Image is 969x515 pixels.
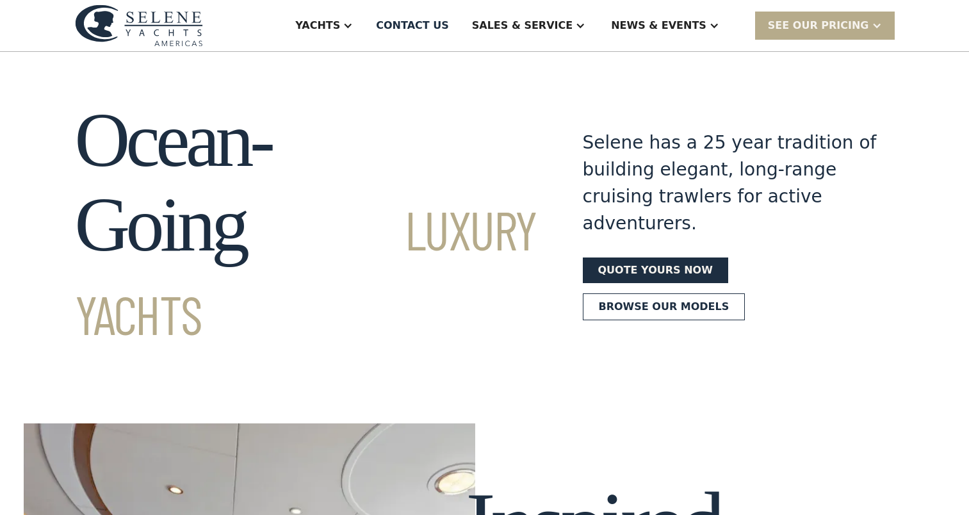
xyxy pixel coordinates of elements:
[583,293,745,320] a: Browse our models
[376,18,449,33] div: Contact US
[583,129,877,237] div: Selene has a 25 year tradition of building elegant, long-range cruising trawlers for active adven...
[295,18,340,33] div: Yachts
[472,18,573,33] div: Sales & Service
[755,12,895,39] div: SEE Our Pricing
[75,4,203,46] img: logo
[611,18,706,33] div: News & EVENTS
[75,197,537,346] span: Luxury Yachts
[583,257,728,283] a: Quote yours now
[768,18,869,33] div: SEE Our Pricing
[75,98,537,352] h1: Ocean-Going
